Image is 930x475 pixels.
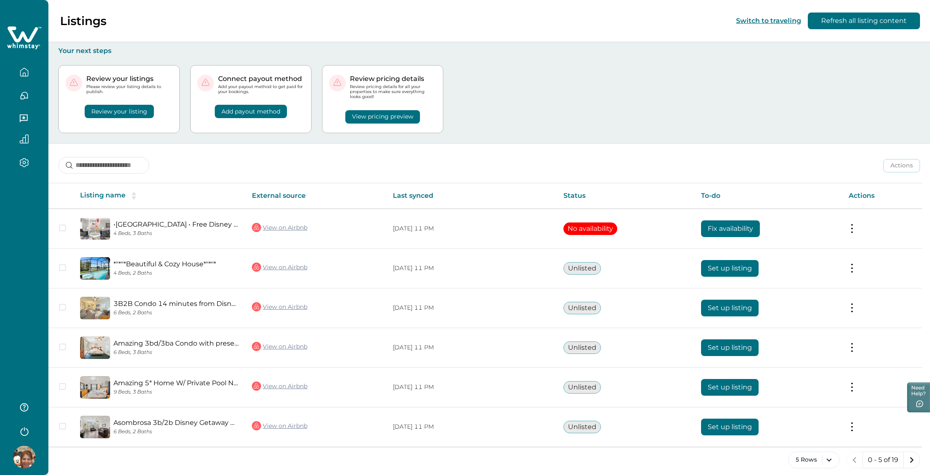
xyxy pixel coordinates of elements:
[113,220,239,228] a: •[GEOGRAPHIC_DATA] • Free Disney Shuttle •Pool•Gym
[80,416,110,438] img: propertyImage_Asombrosa 3b/2b Disney Getaway Haven w/ water view
[113,349,239,356] p: 6 Beds, 3 Baths
[73,183,245,209] th: Listing name
[350,84,436,100] p: Review pricing details for all your properties to make sure everything looks good!
[86,84,173,94] p: Please review your listing details to publish.
[58,47,920,55] p: Your next steps
[80,217,110,240] img: propertyImage_•WorldQuest Resort • Free Disney Shuttle •Pool•Gym
[563,262,601,275] button: Unlisted
[113,419,239,427] a: Asombrosa 3b/2b Disney Getaway Haven w/ water view
[350,75,436,83] p: Review pricing details
[80,297,110,319] img: propertyImage_3B2B Condo 14 minutes from Disney Fully Equipped
[113,379,239,387] a: Amazing 5* Home W/ Private Pool Near Disney
[563,381,601,394] button: Unlisted
[215,105,287,118] button: Add payout method
[788,452,840,468] button: 5 Rows
[883,159,920,172] button: Actions
[113,230,239,237] p: 4 Beds, 3 Baths
[252,222,307,233] a: View on Airbnb
[557,183,694,209] th: Status
[701,379,759,396] button: Set up listing
[393,344,550,352] p: [DATE] 11 PM
[903,452,920,468] button: next page
[563,222,617,235] button: No availability
[701,419,759,435] button: Set up listing
[252,381,307,392] a: View on Airbnb
[252,341,307,352] a: View on Airbnb
[113,429,239,435] p: 6 Beds, 2 Baths
[80,257,110,280] img: propertyImage_*"*"*Beautiful & Cozy House*"*"*
[842,183,922,209] th: Actions
[218,75,304,83] p: Connect payout method
[113,300,239,308] a: 3B2B Condo 14 minutes from Disney Fully Equipped
[701,339,759,356] button: Set up listing
[393,225,550,233] p: [DATE] 11 PM
[393,304,550,312] p: [DATE] 11 PM
[701,220,760,237] button: Fix availability
[13,446,35,468] img: Whimstay Host
[113,310,239,316] p: 6 Beds, 2 Baths
[694,183,842,209] th: To-do
[60,14,106,28] p: Listings
[252,262,307,273] a: View on Airbnb
[808,13,920,29] button: Refresh all listing content
[393,423,550,431] p: [DATE] 11 PM
[563,421,601,433] button: Unlisted
[113,389,239,395] p: 9 Beds, 3 Baths
[126,192,142,200] button: sorting
[393,383,550,392] p: [DATE] 11 PM
[386,183,557,209] th: Last synced
[113,339,239,347] a: Amazing 3bd/3ba Condo with preserve view @ Disney!
[252,420,307,431] a: View on Airbnb
[245,183,386,209] th: External source
[218,84,304,94] p: Add your payout method to get paid for your bookings.
[252,301,307,312] a: View on Airbnb
[80,376,110,399] img: propertyImage_Amazing 5* Home W/ Private Pool Near Disney
[846,452,863,468] button: previous page
[736,17,801,25] button: Switch to traveling
[85,105,154,118] button: Review your listing
[345,110,420,124] button: View pricing preview
[113,260,239,268] a: *"*"*Beautiful & Cozy House*"*"*
[862,452,904,468] button: 0 - 5 of 19
[86,75,173,83] p: Review your listings
[563,341,601,354] button: Unlisted
[701,300,759,316] button: Set up listing
[393,264,550,273] p: [DATE] 11 PM
[868,456,898,464] p: 0 - 5 of 19
[563,302,601,314] button: Unlisted
[80,336,110,359] img: propertyImage_Amazing 3bd/3ba Condo with preserve view @ Disney!
[113,270,239,276] p: 4 Beds, 2 Baths
[701,260,759,277] button: Set up listing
